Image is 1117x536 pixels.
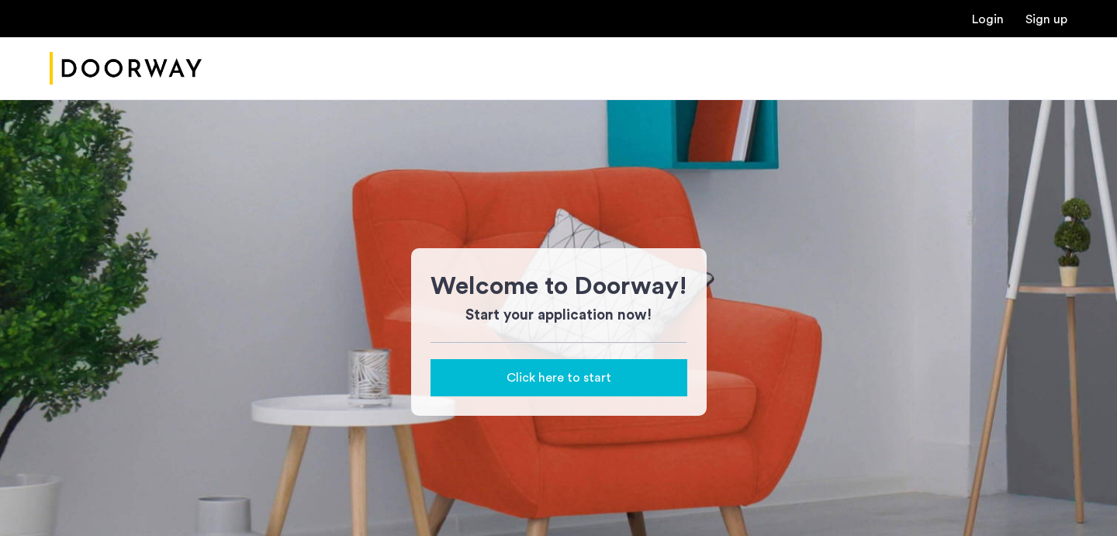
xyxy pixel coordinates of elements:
span: Click here to start [507,368,611,387]
a: Login [972,13,1004,26]
h1: Welcome to Doorway! [431,268,687,305]
a: Registration [1025,13,1067,26]
h3: Start your application now! [431,305,687,327]
img: logo [50,40,202,98]
button: button [431,359,687,396]
a: Cazamio Logo [50,40,202,98]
